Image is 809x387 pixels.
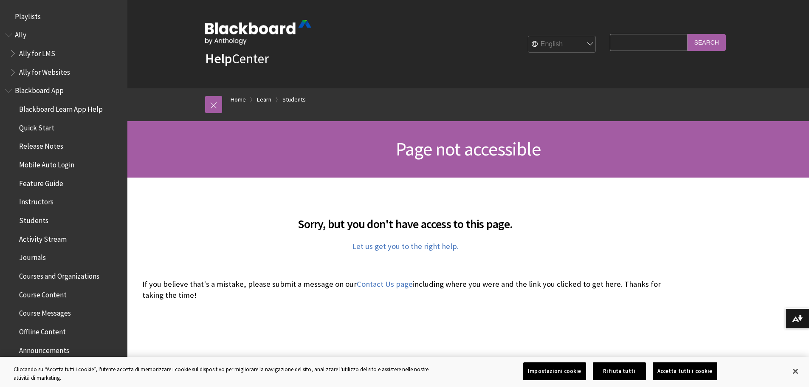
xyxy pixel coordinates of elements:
strong: Help [205,50,232,67]
button: Rifiuta tutti [593,362,646,380]
span: Announcements [19,343,69,355]
div: Cliccando su “Accetta tutti i cookie”, l'utente accetta di memorizzare i cookie sul dispositivo p... [14,365,445,382]
a: Learn [257,94,271,105]
p: If you believe that's a mistake, please submit a message on our including where you were and the ... [142,279,669,301]
select: Site Language Selector [528,36,596,53]
span: Journals [19,251,46,262]
button: Impostazioni cookie [523,362,586,380]
span: Release Notes [19,139,63,151]
span: Quick Start [19,121,54,132]
span: Offline Content [19,325,66,336]
span: Students [19,213,48,225]
span: Instructors [19,195,54,206]
button: Accetta tutti i cookie [653,362,717,380]
nav: Book outline for Playlists [5,9,122,24]
a: Home [231,94,246,105]
span: Courses and Organizations [19,269,99,280]
span: Ally [15,28,26,40]
a: Let us get you to the right help. [352,241,459,251]
a: HelpCenter [205,50,269,67]
nav: Book outline for Anthology Ally Help [5,28,122,79]
span: Ally for LMS [19,46,55,58]
img: Blackboard by Anthology [205,20,311,45]
span: Playlists [15,9,41,21]
a: Contact Us page [357,279,413,289]
input: Search [688,34,726,51]
span: Course Messages [19,306,71,318]
span: Page not accessible [396,137,541,161]
span: Course Content [19,288,67,299]
span: Mobile Auto Login [19,158,74,169]
span: Feature Guide [19,176,63,188]
h2: Sorry, but you don't have access to this page. [142,205,669,233]
span: Blackboard Learn App Help [19,102,103,113]
span: Activity Stream [19,232,67,243]
button: Chiudi [786,362,805,381]
a: Students [282,94,306,105]
span: Blackboard App [15,84,64,95]
span: Ally for Websites [19,65,70,76]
